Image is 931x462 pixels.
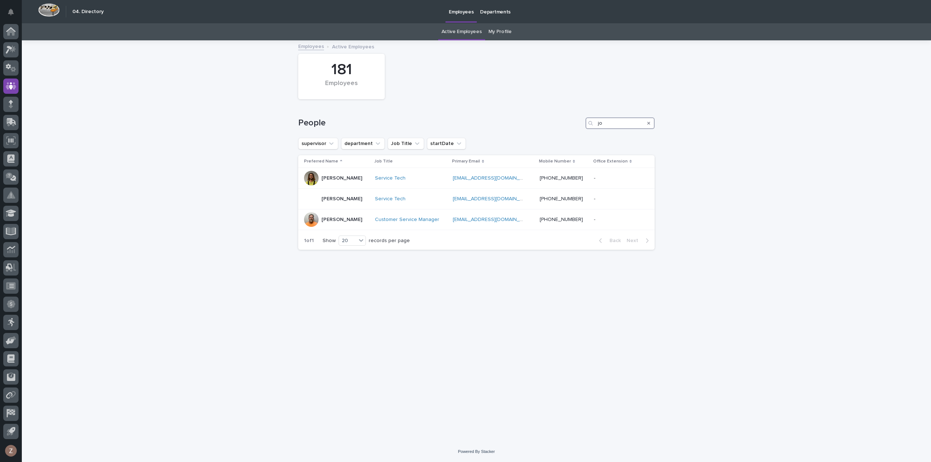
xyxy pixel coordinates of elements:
[375,175,405,181] a: Service Tech
[540,176,583,181] a: [PHONE_NUMBER]
[624,237,655,244] button: Next
[369,238,410,244] p: records per page
[298,168,655,189] tr: [PERSON_NAME]Service Tech [EMAIL_ADDRESS][DOMAIN_NAME] [PHONE_NUMBER]--
[339,237,356,245] div: 20
[298,42,324,50] a: Employees
[375,196,405,202] a: Service Tech
[3,443,19,458] button: users-avatar
[458,449,495,454] a: Powered By Stacker
[593,157,628,165] p: Office Extension
[594,194,597,202] p: -
[540,217,583,222] a: [PHONE_NUMBER]
[627,238,643,243] span: Next
[321,196,362,202] p: [PERSON_NAME]
[9,9,19,20] div: Notifications
[38,3,60,17] img: Workspace Logo
[311,61,372,79] div: 181
[375,217,439,223] a: Customer Service Manager
[298,209,655,230] tr: [PERSON_NAME]Customer Service Manager [EMAIL_ADDRESS][DOMAIN_NAME] [PHONE_NUMBER]--
[453,176,535,181] a: [EMAIL_ADDRESS][DOMAIN_NAME]
[298,232,320,250] p: 1 of 1
[594,215,597,223] p: -
[488,23,512,40] a: My Profile
[427,138,466,149] button: startDate
[323,238,336,244] p: Show
[311,80,372,95] div: Employees
[539,157,571,165] p: Mobile Number
[594,174,597,181] p: -
[304,157,338,165] p: Preferred Name
[586,117,655,129] input: Search
[441,23,482,40] a: Active Employees
[332,42,374,50] p: Active Employees
[298,118,583,128] h1: People
[72,9,104,15] h2: 04. Directory
[540,196,583,201] a: [PHONE_NUMBER]
[605,238,621,243] span: Back
[452,157,480,165] p: Primary Email
[298,138,338,149] button: supervisor
[453,217,535,222] a: [EMAIL_ADDRESS][DOMAIN_NAME]
[298,189,655,209] tr: [PERSON_NAME]Service Tech [EMAIL_ADDRESS][DOMAIN_NAME] [PHONE_NUMBER]--
[341,138,385,149] button: department
[374,157,393,165] p: Job Title
[453,196,535,201] a: [EMAIL_ADDRESS][DOMAIN_NAME]
[388,138,424,149] button: Job Title
[3,4,19,20] button: Notifications
[321,175,362,181] p: [PERSON_NAME]
[593,237,624,244] button: Back
[321,217,362,223] p: [PERSON_NAME]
